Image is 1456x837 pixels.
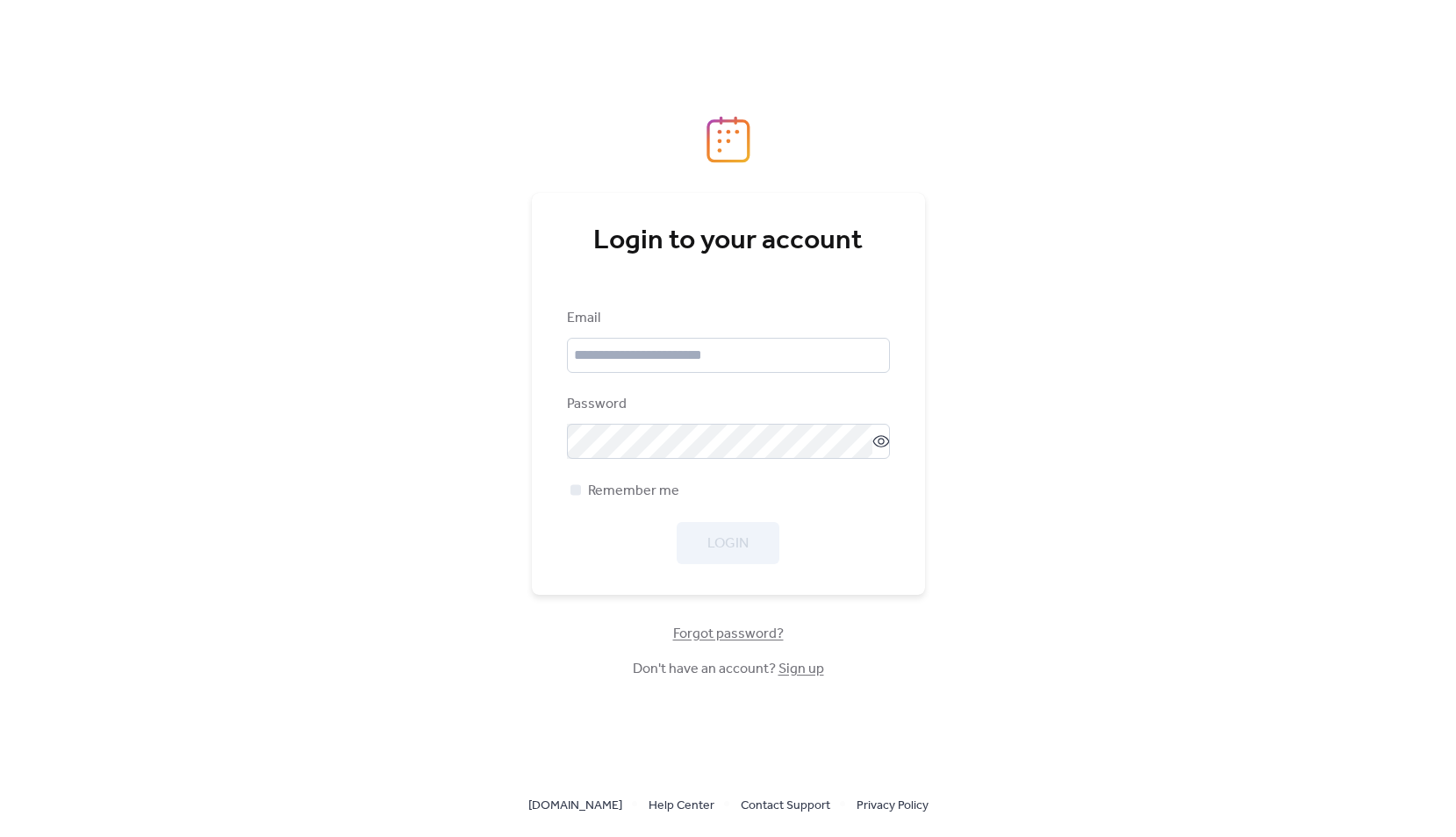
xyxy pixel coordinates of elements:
a: Privacy Policy [857,794,929,816]
img: logo [706,116,750,163]
span: Help Center [649,796,714,817]
span: Contact Support [741,796,830,817]
span: Remember me [588,481,679,502]
div: Password [567,394,886,415]
span: Don't have an account? [633,659,824,680]
span: Privacy Policy [857,796,929,817]
span: [DOMAIN_NAME] [528,796,622,817]
div: Login to your account [567,224,890,259]
a: [DOMAIN_NAME] [528,794,622,816]
span: Forgot password? [673,624,784,645]
a: Contact Support [741,794,830,816]
a: Sign up [778,655,824,683]
a: Help Center [649,794,714,816]
div: Email [567,308,886,329]
a: Forgot password? [673,629,784,639]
